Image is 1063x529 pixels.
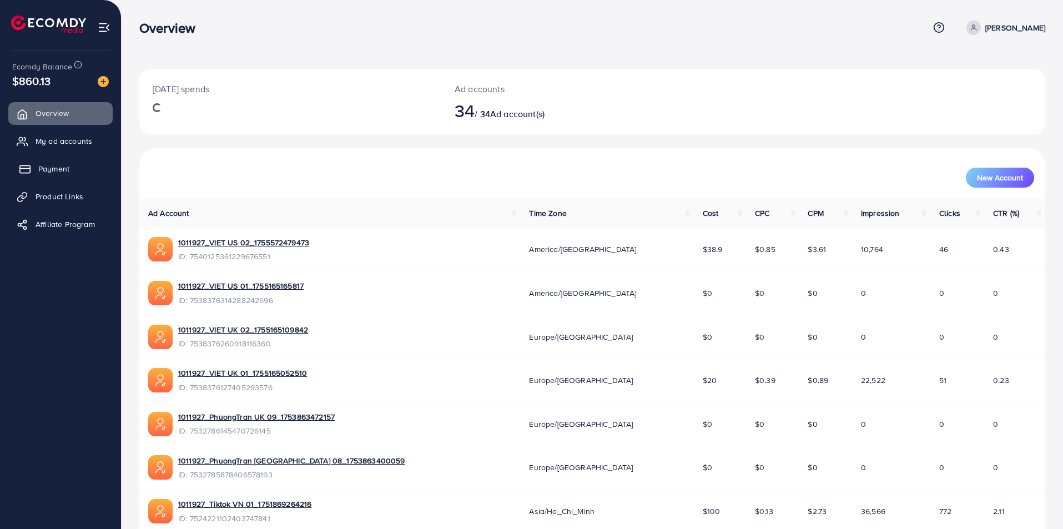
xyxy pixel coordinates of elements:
[939,244,948,255] span: 46
[529,462,633,473] span: Europe/[GEOGRAPHIC_DATA]
[529,375,633,386] span: Europe/[GEOGRAPHIC_DATA]
[148,368,173,392] img: ic-ads-acc.e4c84228.svg
[36,191,83,202] span: Product Links
[985,21,1045,34] p: [PERSON_NAME]
[490,108,545,120] span: Ad account(s)
[98,21,110,34] img: menu
[808,419,817,430] span: $0
[178,280,304,291] a: 1011927_VIET US 01_1755165165817
[808,288,817,299] span: $0
[703,331,712,342] span: $0
[939,288,944,299] span: 0
[529,331,633,342] span: Europe/[GEOGRAPHIC_DATA]
[703,419,712,430] span: $0
[703,375,717,386] span: $20
[178,338,308,349] span: ID: 7538376260918116360
[962,21,1045,35] a: [PERSON_NAME]
[178,513,311,524] span: ID: 7524221102403747841
[148,499,173,523] img: ic-ads-acc.e4c84228.svg
[703,288,712,299] span: $0
[939,375,946,386] span: 51
[529,244,636,255] span: America/[GEOGRAPHIC_DATA]
[178,295,304,306] span: ID: 7538376314288242696
[993,331,998,342] span: 0
[703,208,719,219] span: Cost
[529,208,566,219] span: Time Zone
[808,244,826,255] span: $3.61
[529,288,636,299] span: America/[GEOGRAPHIC_DATA]
[1016,479,1055,521] iframe: Chat
[148,208,189,219] span: Ad Account
[148,325,173,349] img: ic-ads-acc.e4c84228.svg
[993,506,1005,517] span: 2.11
[8,130,113,152] a: My ad accounts
[808,462,817,473] span: $0
[755,244,775,255] span: $0.85
[153,82,428,95] p: [DATE] spends
[993,419,998,430] span: 0
[703,244,723,255] span: $38.9
[861,208,900,219] span: Impression
[861,419,866,430] span: 0
[993,244,1009,255] span: 0.43
[939,462,944,473] span: 0
[12,61,72,72] span: Ecomdy Balance
[703,506,721,517] span: $100
[993,288,998,299] span: 0
[755,375,775,386] span: $0.39
[8,102,113,124] a: Overview
[12,73,51,89] span: $860.13
[755,208,769,219] span: CPC
[178,411,335,422] a: 1011927_PhuongTran UK 09_1753863472157
[98,76,109,87] img: image
[36,219,95,230] span: Affiliate Program
[455,98,475,123] span: 34
[178,498,311,510] a: 1011927_Tiktok VN 01_1751869264216
[38,163,69,174] span: Payment
[455,82,654,95] p: Ad accounts
[178,367,307,379] a: 1011927_VIET UK 01_1755165052510
[148,237,173,261] img: ic-ads-acc.e4c84228.svg
[529,506,595,517] span: Asia/Ho_Chi_Minh
[755,419,764,430] span: $0
[148,455,173,480] img: ic-ads-acc.e4c84228.svg
[178,324,308,335] a: 1011927_VIET UK 02_1755165109842
[755,331,764,342] span: $0
[861,506,885,517] span: 36,566
[148,281,173,305] img: ic-ads-acc.e4c84228.svg
[529,419,633,430] span: Europe/[GEOGRAPHIC_DATA]
[939,208,960,219] span: Clicks
[755,506,773,517] span: $0.13
[755,462,764,473] span: $0
[861,375,885,386] span: 22,522
[808,375,828,386] span: $0.89
[36,135,92,147] span: My ad accounts
[939,419,944,430] span: 0
[178,425,335,436] span: ID: 7532786145470726145
[939,506,951,517] span: 772
[977,174,1023,182] span: New Account
[993,462,998,473] span: 0
[808,331,817,342] span: $0
[139,20,204,36] h3: Overview
[861,288,866,299] span: 0
[861,462,866,473] span: 0
[861,331,866,342] span: 0
[703,462,712,473] span: $0
[178,455,405,466] a: 1011927_PhuongTran [GEOGRAPHIC_DATA] 08_1753863400059
[993,375,1009,386] span: 0.23
[148,412,173,436] img: ic-ads-acc.e4c84228.svg
[178,251,309,262] span: ID: 7540125361229676551
[755,288,764,299] span: $0
[861,244,883,255] span: 10,764
[966,168,1034,188] button: New Account
[178,237,309,248] a: 1011927_VIET US 02_1755572479473
[939,331,944,342] span: 0
[178,382,307,393] span: ID: 7538376127405293576
[178,469,405,480] span: ID: 7532785878406578193
[11,16,86,33] img: logo
[455,100,654,121] h2: / 34
[993,208,1019,219] span: CTR (%)
[8,185,113,208] a: Product Links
